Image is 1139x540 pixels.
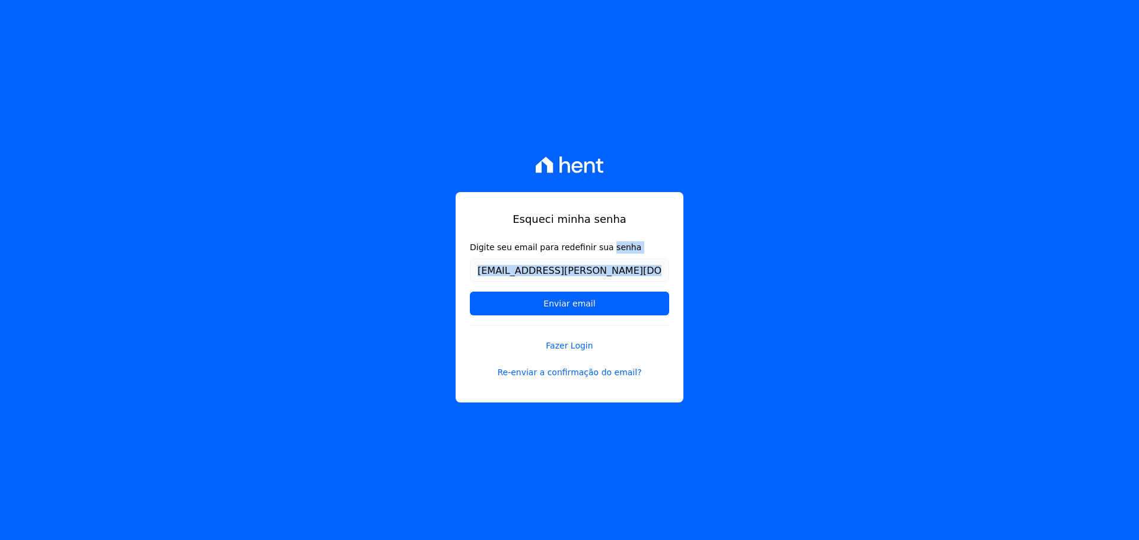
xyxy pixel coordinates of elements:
[470,258,669,282] input: Email
[470,211,669,227] h1: Esqueci minha senha
[470,292,669,315] input: Enviar email
[470,241,669,254] label: Digite seu email para redefinir sua senha
[470,366,669,379] a: Re-enviar a confirmação do email?
[470,325,669,352] a: Fazer Login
